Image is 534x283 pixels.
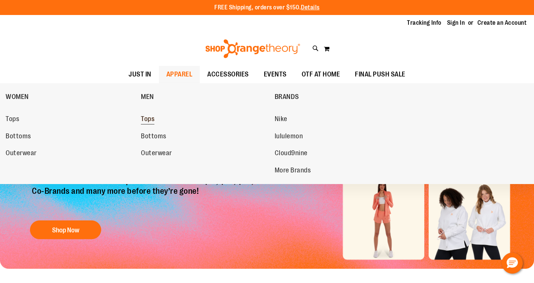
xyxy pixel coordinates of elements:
[214,3,320,12] p: FREE Shipping, orders over $150.
[302,66,340,83] span: OTF AT HOME
[294,66,348,83] a: OTF AT HOME
[159,66,200,83] a: APPAREL
[6,132,31,142] span: Bottoms
[275,132,303,142] span: lululemon
[129,66,151,83] span: JUST IN
[121,66,159,83] a: JUST IN
[264,66,287,83] span: EVENTS
[256,66,294,83] a: EVENTS
[6,115,19,124] span: Tops
[166,66,193,83] span: APPAREL
[26,176,261,213] p: Exclusive online deals! Shop OTF favorites under $10, $20, $50, Co-Brands and many more before th...
[6,87,137,106] a: WOMEN
[275,87,406,106] a: BRANDS
[30,220,101,239] button: Shop Now
[502,253,523,274] button: Hello, have a question? Let’s chat.
[301,4,320,11] a: Details
[275,166,311,176] span: More Brands
[141,87,271,106] a: MEN
[407,19,441,27] a: Tracking Info
[275,93,299,102] span: BRANDS
[141,93,154,102] span: MEN
[6,149,37,159] span: Outerwear
[275,115,287,124] span: Nike
[141,149,172,159] span: Outerwear
[207,66,249,83] span: ACCESSORIES
[141,115,154,124] span: Tops
[477,19,527,27] a: Create an Account
[347,66,413,83] a: FINAL PUSH SALE
[275,149,308,159] span: Cloud9nine
[204,39,301,58] img: Shop Orangetheory
[141,147,267,160] a: Outerwear
[200,66,256,83] a: ACCESSORIES
[447,19,465,27] a: Sign In
[141,132,166,142] span: Bottoms
[141,130,267,143] a: Bottoms
[6,93,29,102] span: WOMEN
[355,66,405,83] span: FINAL PUSH SALE
[141,112,267,126] a: Tops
